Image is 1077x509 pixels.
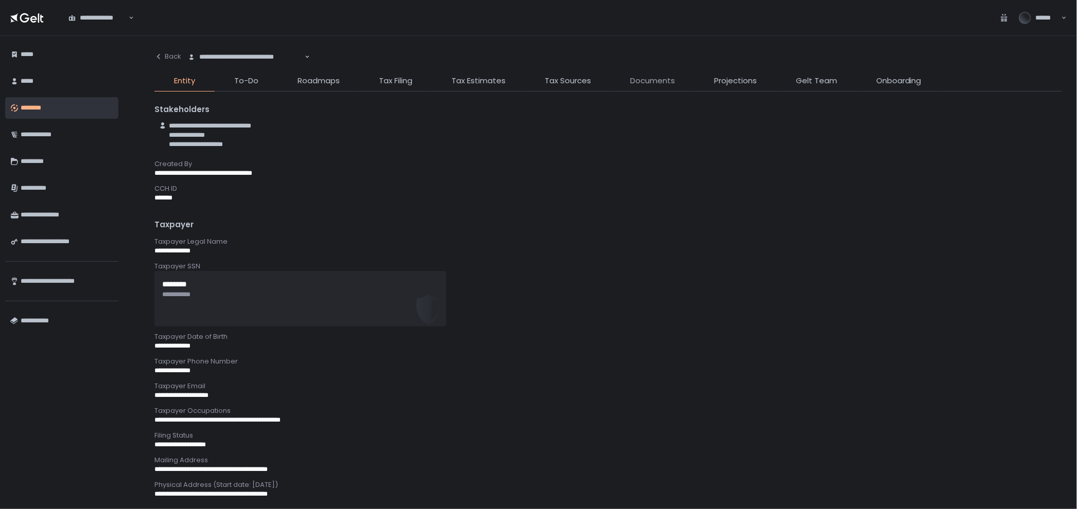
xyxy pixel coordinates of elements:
[154,262,1063,271] div: Taxpayer SSN
[451,75,506,87] span: Tax Estimates
[303,52,304,62] input: Search for option
[154,184,1063,193] div: CCH ID
[876,75,922,87] span: Onboarding
[545,75,591,87] span: Tax Sources
[379,75,412,87] span: Tax Filing
[174,75,195,87] span: Entity
[796,75,837,87] span: Gelt Team
[127,13,128,23] input: Search for option
[154,357,1063,366] div: Taxpayer Phone Number
[62,7,134,28] div: Search for option
[630,75,675,87] span: Documents
[234,75,258,87] span: To-Do
[154,159,1063,169] div: Created By
[154,46,181,67] button: Back
[154,104,1063,116] div: Stakeholders
[154,480,1063,489] div: Physical Address (Start date: [DATE])
[154,456,1063,465] div: Mailing Address
[154,332,1063,341] div: Taxpayer Date of Birth
[714,75,757,87] span: Projections
[154,237,1063,246] div: Taxpayer Legal Name
[154,431,1063,440] div: Filing Status
[181,46,310,68] div: Search for option
[154,406,1063,415] div: Taxpayer Occupations
[154,219,1063,231] div: Taxpayer
[154,52,181,61] div: Back
[298,75,340,87] span: Roadmaps
[154,381,1063,391] div: Taxpayer Email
